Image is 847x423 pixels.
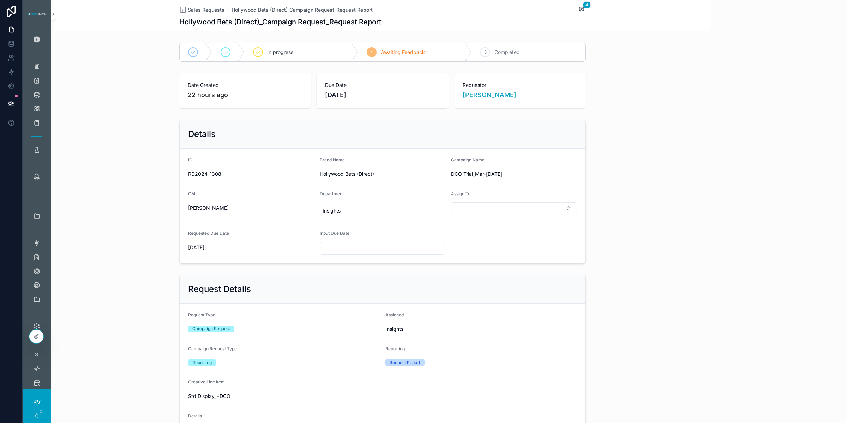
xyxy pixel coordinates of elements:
span: 5 [484,49,487,55]
span: Creative Line Item [188,379,225,385]
a: [PERSON_NAME] [463,90,516,100]
img: App logo [27,11,47,17]
span: Completed [494,49,520,56]
a: Hollywood Bets (Direct)_Campaign Request_Request Report [232,6,373,13]
span: 4 [583,1,591,8]
span: Input Due Date [320,231,349,236]
span: Campaign Name [451,157,485,162]
button: 4 [577,6,586,14]
span: Brand Name [320,157,345,162]
span: Insights [323,207,341,214]
span: Awaiting Feedback [381,49,425,56]
div: Request Report [390,359,420,366]
span: Sales Requests [188,6,224,13]
h2: Request Details [188,284,251,295]
h2: Details [188,129,216,140]
span: RD2024-1308 [188,171,314,178]
div: scrollable content [23,28,51,389]
span: Hollywood Bets (Direct) [320,171,446,178]
p: 22 hours ago [188,90,228,100]
h1: Hollywood Bets (Direct)_Campaign Request_Request Report [179,17,382,27]
span: Requested Due Date [188,231,229,236]
span: Std Display_+DCO [188,393,281,400]
span: Department [320,191,344,196]
span: DCO Trial_Mar-[DATE] [451,171,577,178]
span: [PERSON_NAME] [188,204,314,211]
span: CM [188,191,195,196]
span: Insights [385,326,577,333]
div: Reporting [192,359,212,366]
span: Date Created [188,82,302,89]
span: [DATE] [188,244,314,251]
span: Due Date [325,82,440,89]
div: Campaign Request [192,326,230,332]
span: Reporting [385,346,405,351]
a: Sales Requests [179,6,224,13]
span: Assigned [385,312,404,317]
button: Select Button [451,202,577,214]
span: [DATE] [325,90,440,100]
span: Requestor [463,82,577,89]
span: IO [188,157,192,162]
span: 4 [370,49,373,55]
span: Details [188,413,202,418]
span: Assign To [451,191,470,196]
span: In progress [267,49,293,56]
span: Request Type [188,312,215,317]
span: Campaign Request Type [188,346,237,351]
span: RV [33,398,41,406]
